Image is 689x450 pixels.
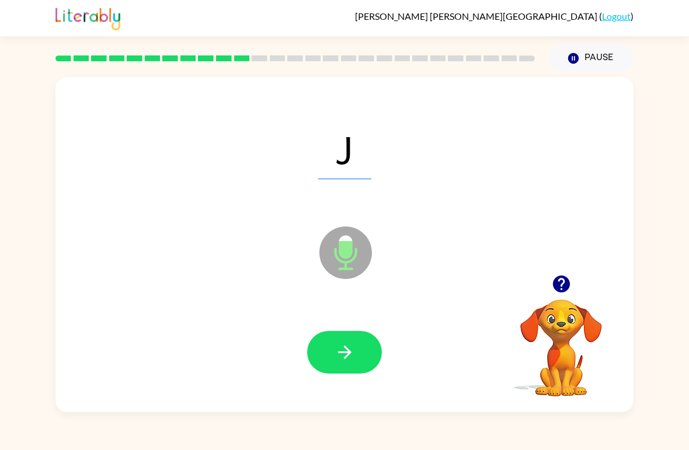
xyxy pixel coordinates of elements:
span: [PERSON_NAME] [PERSON_NAME][GEOGRAPHIC_DATA] [355,11,599,22]
span: J [318,118,371,179]
button: Pause [549,45,634,72]
a: Logout [602,11,631,22]
video: Your browser must support playing .mp4 files to use Literably. Please try using another browser. [503,281,620,398]
div: ( ) [355,11,634,22]
img: Literably [55,5,120,30]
